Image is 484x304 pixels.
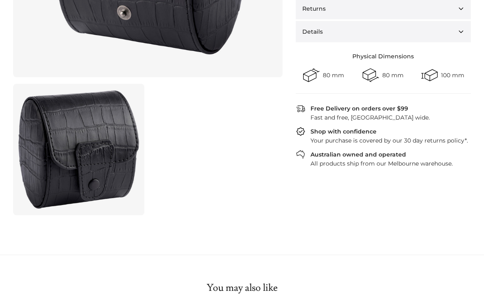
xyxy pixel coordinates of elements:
[310,150,406,159] div: Australian owned and operated
[306,136,471,145] div: Your purchase is covered by our 30 day returns policy*.
[323,72,344,78] div: 80 mm
[363,67,379,83] div: Length
[421,67,438,83] div: Height
[45,281,439,295] h2: You may also like
[306,159,471,168] div: All products ship from our Melbourne warehouse.
[296,52,471,60] div: Physical Dimensions
[310,104,408,113] div: Free Delivery on orders over $99
[303,67,320,83] div: Width
[382,72,404,78] div: 80 mm
[306,113,471,122] div: Fast and free, [GEOGRAPHIC_DATA] wide.
[441,72,464,78] div: 100 mm
[310,127,377,136] div: Shop with confidence
[296,21,471,42] button: Details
